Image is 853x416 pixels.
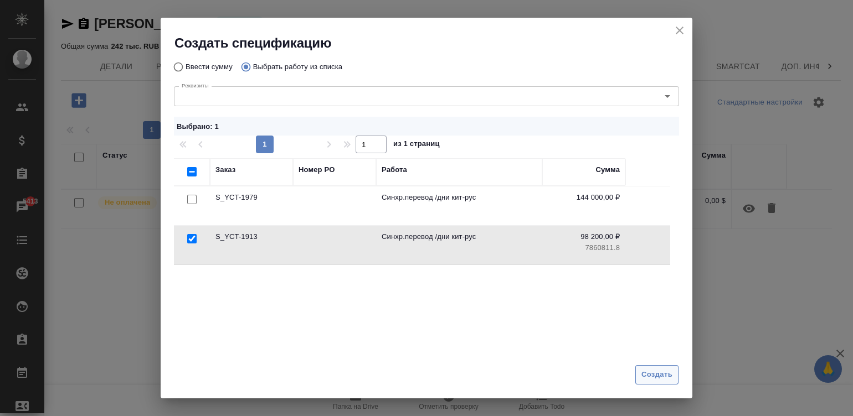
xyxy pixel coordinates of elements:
[174,34,692,52] h2: Создать спецификацию
[548,242,620,253] p: 7860811.8
[215,164,235,175] div: Заказ
[210,226,293,264] td: S_YCT-1913
[635,365,679,384] button: Создать
[596,164,620,175] div: Сумма
[210,186,293,225] td: S_YCT-1979
[671,22,688,39] button: close
[186,61,233,72] p: Ввести сумму
[548,231,620,242] p: 98 200,00 ₽
[382,164,407,175] div: Работа
[641,368,672,381] span: Создать
[548,192,620,203] p: 144 000,00 ₽
[177,122,219,131] span: Выбрано : 1
[382,192,537,203] p: Синхр.перевод /дни кит-рус
[299,164,335,175] div: Номер PO
[253,61,342,72] p: Выбрать работу из списка
[382,231,537,242] p: Синхр.перевод /дни кит-рус
[660,89,675,104] button: Open
[393,137,440,153] span: из 1 страниц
